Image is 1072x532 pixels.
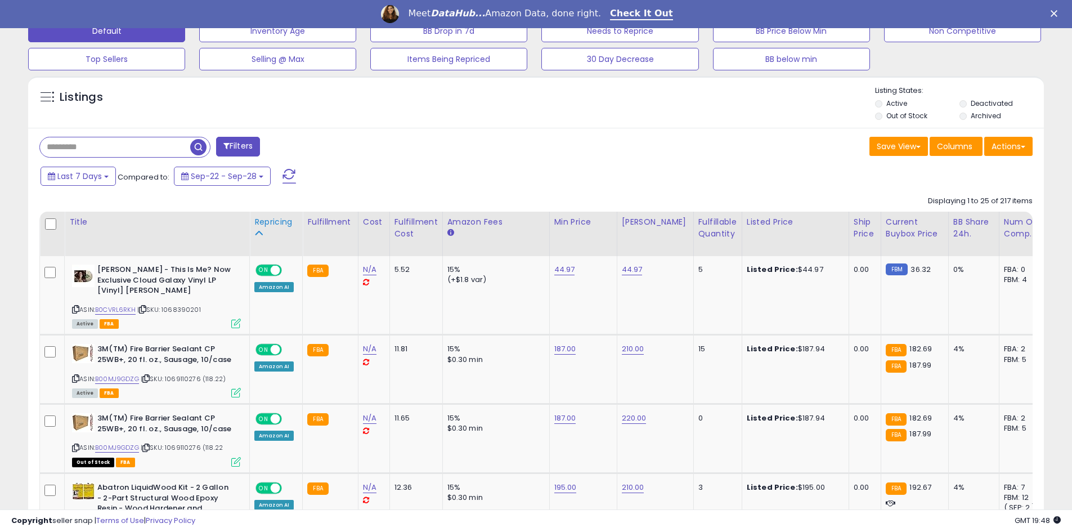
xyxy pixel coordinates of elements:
button: Default [28,20,185,42]
a: N/A [363,343,376,355]
button: Sep-22 - Sep-28 [174,167,271,186]
div: Repricing [254,216,298,228]
b: Listed Price: [747,264,798,275]
small: Amazon Fees. [447,228,454,238]
span: FBA [100,388,119,398]
div: Ship Price [854,216,876,240]
small: FBA [307,344,328,356]
span: Columns [937,141,972,152]
a: B00MJ9GDZG [95,443,139,453]
a: 195.00 [554,482,577,493]
small: FBA [886,344,907,356]
div: 15% [447,344,541,354]
div: 11.81 [394,344,434,354]
div: Displaying 1 to 25 of 217 items [928,196,1033,207]
div: 4% [953,413,990,423]
div: 4% [953,344,990,354]
a: Terms of Use [96,515,144,526]
div: $187.94 [747,344,840,354]
label: Out of Stock [886,111,927,120]
a: 44.97 [554,264,575,275]
a: N/A [363,264,376,275]
span: OFF [280,266,298,275]
span: ON [257,414,271,424]
span: 192.67 [909,482,931,493]
span: Last 7 Days [57,171,102,182]
div: seller snap | | [11,516,195,526]
div: [PERSON_NAME] [622,216,689,228]
div: FBA: 0 [1004,265,1041,275]
div: 12.36 [394,482,434,493]
button: Needs to Reprice [541,20,698,42]
div: 15 [698,344,733,354]
span: 36.32 [910,264,931,275]
small: FBA [886,482,907,495]
a: Privacy Policy [146,515,195,526]
button: Inventory Age [199,20,356,42]
div: Amazon AI [254,282,294,292]
button: Save View [869,137,928,156]
div: ASIN: [72,265,241,327]
span: | SKU: 1069110276 (118.22) [141,374,226,383]
span: 187.99 [909,360,931,370]
b: Listed Price: [747,343,798,354]
button: BB Drop in 7d [370,20,527,42]
div: 0.00 [854,344,872,354]
button: Actions [984,137,1033,156]
div: Amazon AI [254,431,294,441]
span: OFF [280,414,298,424]
small: FBA [886,413,907,426]
div: ASIN: [72,413,241,466]
div: FBM: 4 [1004,275,1041,285]
div: 15% [447,482,541,493]
span: FBA [116,458,135,467]
div: FBM: 5 [1004,423,1041,433]
a: 210.00 [622,343,644,355]
i: DataHub... [430,8,485,19]
label: Active [886,99,907,108]
img: 51AKCecdAJL._SL40_.jpg [72,482,95,500]
span: All listings currently available for purchase on Amazon [72,319,98,329]
span: | SKU: 1069110276 (118.22 [141,443,223,452]
a: B0CVRL6RKH [95,305,136,315]
b: [PERSON_NAME] - This Is Me? Now Exclusive Cloud Galaxy Vinyl LP [Vinyl] [PERSON_NAME] [97,265,234,299]
button: Non Competitive [884,20,1041,42]
div: Current Buybox Price [886,216,944,240]
span: 2025-10-6 19:48 GMT [1015,515,1061,526]
span: ON [257,266,271,275]
b: 3M(TM) Fire Barrier Sealant CP 25WB+, 20 fl. oz., Sausage, 10/case [97,344,234,368]
span: 182.69 [909,343,932,354]
button: BB below min [713,48,870,70]
span: 187.99 [909,428,931,439]
img: 41b8zmwc5OL._SL40_.jpg [72,413,95,432]
span: OFF [280,484,298,493]
a: 210.00 [622,482,644,493]
div: Listed Price [747,216,844,228]
label: Deactivated [971,99,1013,108]
div: $195.00 [747,482,840,493]
div: FBA: 2 [1004,413,1041,423]
small: FBM [886,263,908,275]
div: $0.30 min [447,355,541,365]
img: Profile image for Georgie [381,5,399,23]
div: Amazon AI [254,361,294,372]
div: Fulfillment Cost [394,216,438,240]
div: Min Price [554,216,612,228]
h5: Listings [60,90,103,105]
button: Filters [216,137,260,157]
div: FBM: 5 [1004,355,1041,365]
div: Fulfillable Quantity [698,216,737,240]
div: FBM: 12 [1004,493,1041,503]
div: 0 [698,413,733,423]
button: BB Price Below Min [713,20,870,42]
div: ASIN: [72,344,241,396]
div: 3 [698,482,733,493]
div: Meet Amazon Data, done right. [408,8,601,19]
div: Close [1051,10,1062,17]
div: $44.97 [747,265,840,275]
small: FBA [307,265,328,277]
div: 15% [447,265,541,275]
b: Listed Price: [747,482,798,493]
div: 11.65 [394,413,434,423]
span: ON [257,484,271,493]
